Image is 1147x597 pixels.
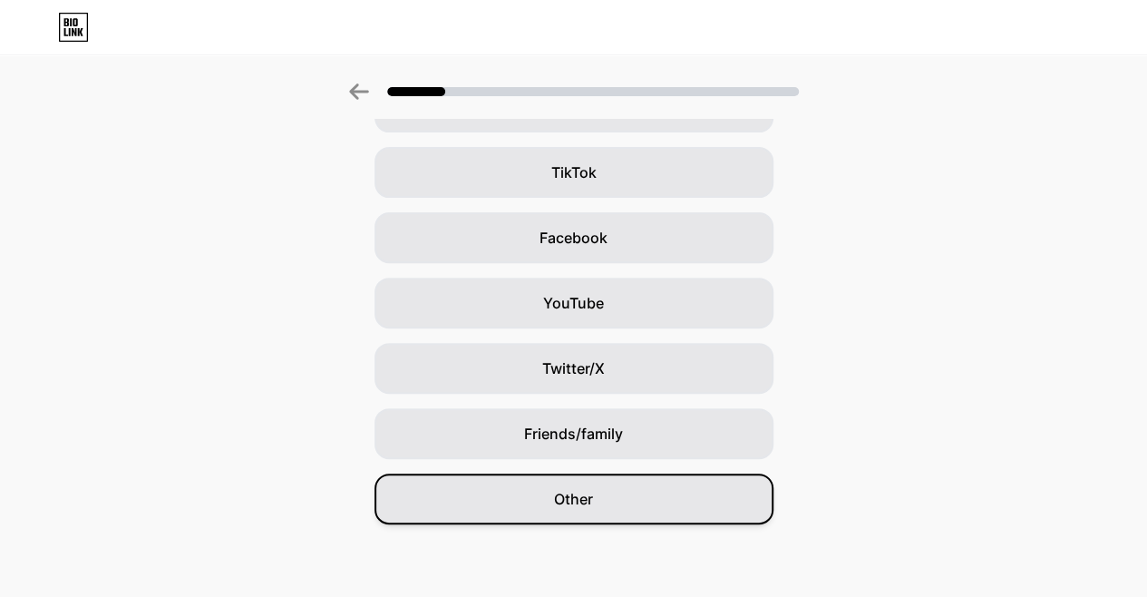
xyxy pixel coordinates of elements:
[542,357,605,379] span: Twitter/X
[543,292,604,314] span: YouTube
[539,227,608,249] span: Facebook
[551,161,597,183] span: TikTok
[554,488,593,510] span: Other
[524,423,623,445] span: Friends/family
